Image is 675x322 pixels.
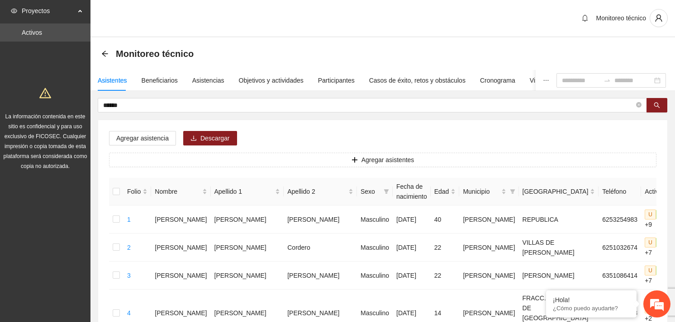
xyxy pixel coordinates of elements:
div: Asistentes [98,75,127,85]
td: [PERSON_NAME] [211,261,284,289]
span: Edad [434,187,449,196]
span: ellipsis [543,77,549,84]
td: +7 [641,261,674,289]
span: P [656,210,667,219]
td: 6253254983 [599,205,641,233]
td: Masculino [357,261,393,289]
span: swap-right [604,77,611,84]
td: [PERSON_NAME] [459,205,518,233]
td: [PERSON_NAME] [519,261,599,289]
span: Apellido 2 [287,187,347,196]
td: 22 [431,261,460,289]
span: La información contenida en este sitio es confidencial y para uso exclusivo de FICOSEC. Cualquier... [4,113,87,169]
td: [DATE] [393,205,431,233]
span: eye [11,8,17,14]
td: [PERSON_NAME] [151,205,210,233]
span: user [650,14,667,22]
span: to [604,77,611,84]
span: Sexo [361,187,380,196]
button: user [650,9,668,27]
div: ¡Hola! [553,296,630,303]
td: 40 [431,205,460,233]
span: filter [510,189,515,194]
th: Actividad [641,178,674,205]
span: U [645,210,656,219]
button: plusAgregar asistentes [109,153,656,167]
span: Monitoreo técnico [116,47,194,61]
span: close-circle [636,101,642,110]
td: [PERSON_NAME] [151,233,210,261]
td: VILLAS DE [PERSON_NAME] [519,233,599,261]
span: Agregar asistencia [116,133,169,143]
span: filter [508,185,517,198]
th: Edad [431,178,460,205]
span: bell [578,14,592,22]
span: Nombre [155,187,200,196]
td: Masculino [357,233,393,261]
a: 4 [127,309,131,317]
td: REPUBLICA [519,205,599,233]
th: Folio [124,178,151,205]
td: 6351086414 [599,261,641,289]
th: Nombre [151,178,210,205]
th: Municipio [459,178,518,205]
span: Monitoreo técnico [596,14,646,22]
span: Municipio [463,187,499,196]
td: [PERSON_NAME] [211,205,284,233]
td: [PERSON_NAME] [151,261,210,289]
span: Folio [127,187,141,196]
span: filter [382,185,391,198]
span: plus [352,157,358,164]
td: [DATE] [393,233,431,261]
div: Visita de campo y entregables [530,75,614,85]
td: +9 [641,205,674,233]
td: +7 [641,233,674,261]
p: ¿Cómo puedo ayudarte? [553,305,630,312]
span: search [654,102,660,109]
span: Proyectos [22,2,75,20]
td: [PERSON_NAME] [284,261,357,289]
div: Cronograma [480,75,515,85]
span: close-circle [636,102,642,107]
span: warning [39,87,51,99]
button: downloadDescargar [183,131,237,145]
span: U [645,238,656,247]
td: Cordero [284,233,357,261]
div: Objetivos y actividades [239,75,304,85]
span: P [656,238,667,247]
th: Colonia [519,178,599,205]
th: Fecha de nacimiento [393,178,431,205]
span: download [190,135,197,142]
div: Back [101,50,109,58]
button: Agregar asistencia [109,131,176,145]
td: 22 [431,233,460,261]
a: 3 [127,272,131,279]
span: U [645,266,656,275]
td: [PERSON_NAME] [284,205,357,233]
div: Casos de éxito, retos y obstáculos [369,75,466,85]
button: ellipsis [536,70,556,91]
th: Apellido 1 [211,178,284,205]
td: Masculino [357,205,393,233]
a: 2 [127,244,131,251]
span: Descargar [200,133,230,143]
span: [GEOGRAPHIC_DATA] [523,187,589,196]
span: Apellido 1 [214,187,274,196]
span: Agregar asistentes [361,155,414,165]
span: P [656,266,667,275]
button: search [646,98,667,112]
a: Activos [22,29,42,36]
td: 6251032674 [599,233,641,261]
td: [PERSON_NAME] [211,233,284,261]
span: filter [384,189,389,194]
div: Beneficiarios [142,75,178,85]
td: [PERSON_NAME] [459,261,518,289]
span: arrow-left [101,50,109,57]
th: Teléfono [599,178,641,205]
td: [PERSON_NAME] [459,233,518,261]
th: Apellido 2 [284,178,357,205]
td: [DATE] [393,261,431,289]
div: Participantes [318,75,355,85]
a: 1 [127,216,131,223]
div: Asistencias [192,75,224,85]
